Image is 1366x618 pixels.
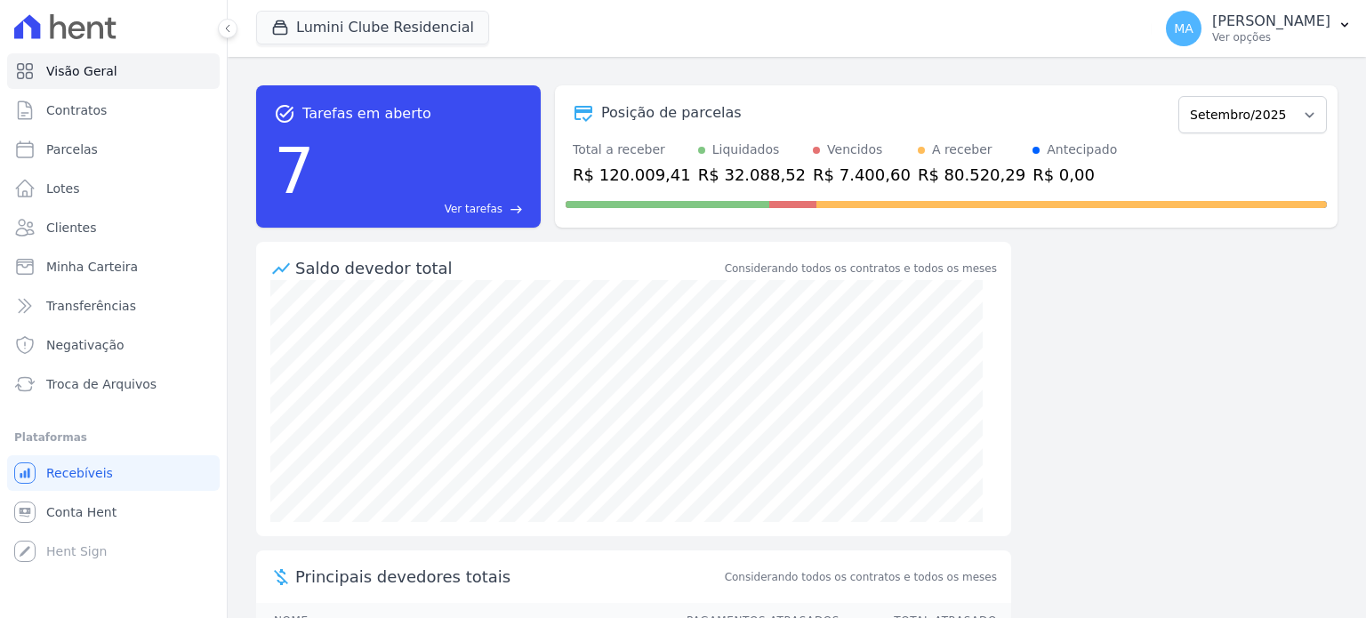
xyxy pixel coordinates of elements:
a: Parcelas [7,132,220,167]
div: R$ 32.088,52 [698,163,806,187]
a: Negativação [7,327,220,363]
span: Transferências [46,297,136,315]
span: task_alt [274,103,295,124]
a: Troca de Arquivos [7,366,220,402]
span: Considerando todos os contratos e todos os meses [725,569,997,585]
p: [PERSON_NAME] [1212,12,1330,30]
div: Posição de parcelas [601,102,742,124]
a: Ver tarefas east [322,201,523,217]
div: Liquidados [712,140,780,159]
span: Ver tarefas [445,201,502,217]
div: R$ 0,00 [1033,163,1117,187]
span: Recebíveis [46,464,113,482]
div: Saldo devedor total [295,256,721,280]
a: Clientes [7,210,220,245]
button: MA [PERSON_NAME] Ver opções [1152,4,1366,53]
div: 7 [274,124,315,217]
div: Considerando todos os contratos e todos os meses [725,261,997,277]
a: Recebíveis [7,455,220,491]
span: Tarefas em aberto [302,103,431,124]
span: MA [1174,22,1193,35]
span: Minha Carteira [46,258,138,276]
span: Conta Hent [46,503,117,521]
span: Contratos [46,101,107,119]
span: Clientes [46,219,96,237]
a: Lotes [7,171,220,206]
a: Contratos [7,92,220,128]
span: Visão Geral [46,62,117,80]
div: R$ 120.009,41 [573,163,691,187]
div: Vencidos [827,140,882,159]
span: Principais devedores totais [295,565,721,589]
span: Negativação [46,336,125,354]
div: Total a receber [573,140,691,159]
span: Parcelas [46,140,98,158]
a: Visão Geral [7,53,220,89]
div: A receber [932,140,992,159]
div: Antecipado [1047,140,1117,159]
p: Ver opções [1212,30,1330,44]
a: Minha Carteira [7,249,220,285]
span: Troca de Arquivos [46,375,157,393]
div: Plataformas [14,427,213,448]
span: Lotes [46,180,80,197]
div: R$ 7.400,60 [813,163,911,187]
div: R$ 80.520,29 [918,163,1025,187]
span: east [510,203,523,216]
button: Lumini Clube Residencial [256,11,489,44]
a: Transferências [7,288,220,324]
a: Conta Hent [7,494,220,530]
